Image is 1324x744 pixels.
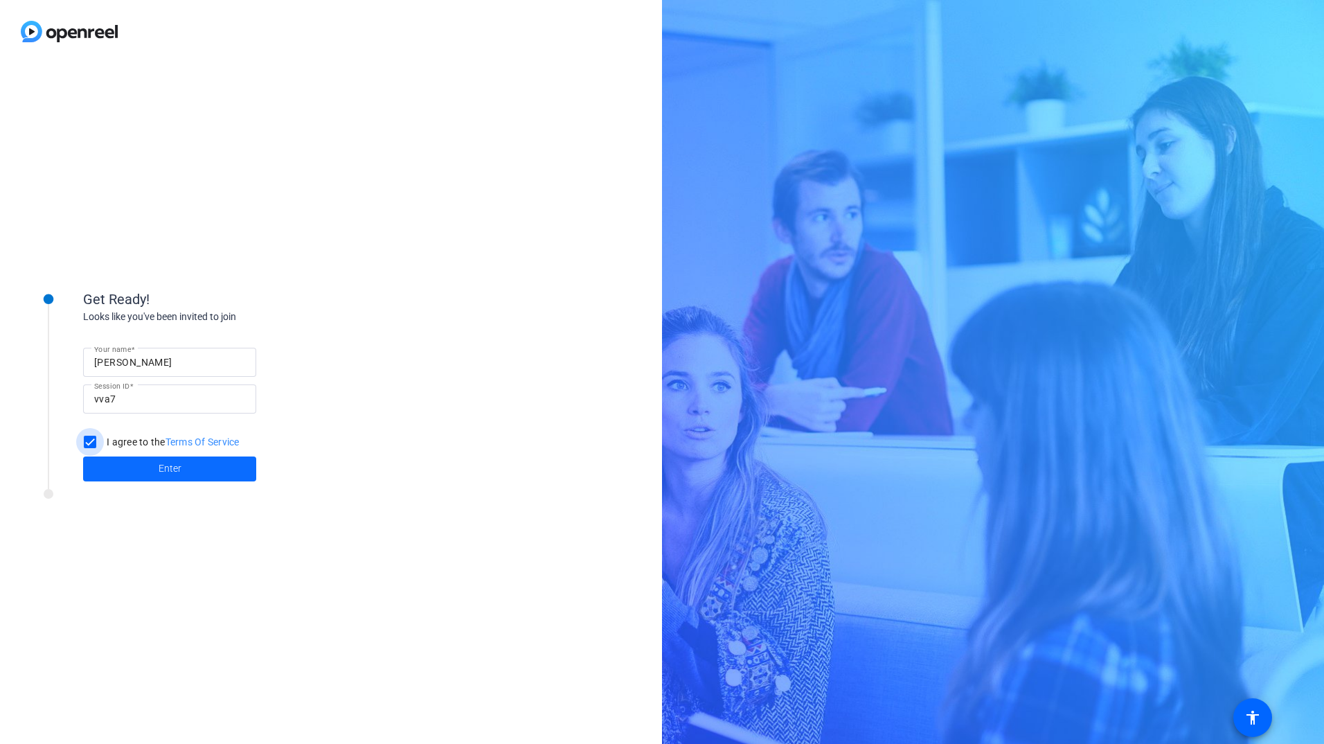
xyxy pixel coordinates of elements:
[83,457,256,481] button: Enter
[83,289,360,310] div: Get Ready!
[94,345,131,353] mat-label: Your name
[165,436,240,448] a: Terms Of Service
[1244,709,1261,726] mat-icon: accessibility
[159,461,181,476] span: Enter
[83,310,360,324] div: Looks like you've been invited to join
[104,435,240,449] label: I agree to the
[94,382,129,390] mat-label: Session ID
